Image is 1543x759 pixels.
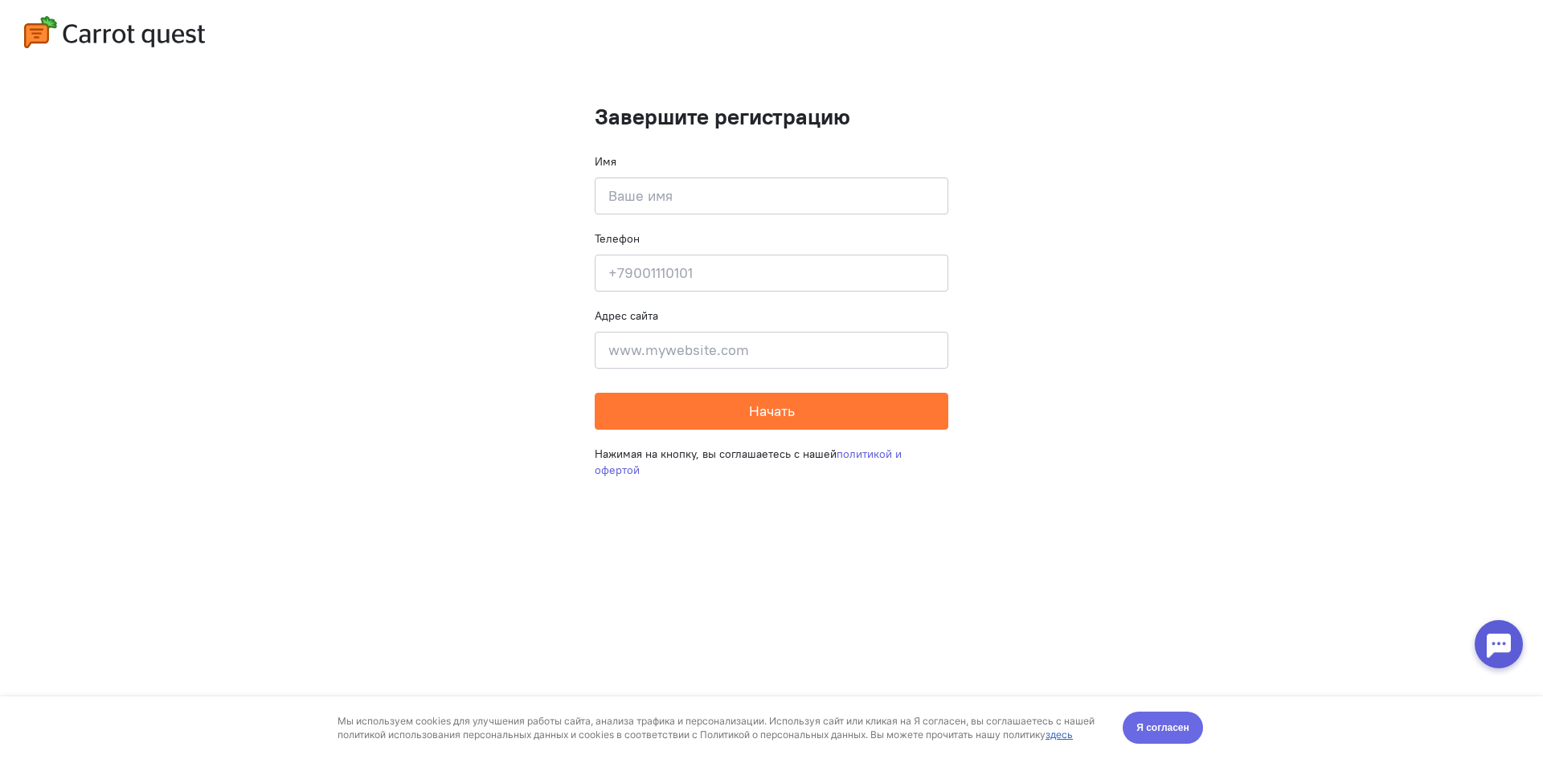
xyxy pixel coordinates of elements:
input: Ваше имя [595,178,948,214]
img: carrot-quest-logo.svg [24,16,205,48]
button: Я согласен [1123,15,1203,47]
span: Я согласен [1136,23,1189,39]
input: +79001110101 [595,255,948,292]
a: здесь [1046,32,1073,44]
input: www.mywebsite.com [595,332,948,369]
label: Имя [595,153,616,169]
h1: Завершите регистрацию [595,104,948,129]
button: Начать [595,393,948,430]
div: Мы используем cookies для улучшения работы сайта, анализа трафика и персонализации. Используя сай... [338,18,1104,45]
label: Адрес сайта [595,308,658,324]
label: Телефон [595,231,640,247]
span: Начать [749,402,795,420]
div: Нажимая на кнопку, вы соглашаетесь с нашей [595,430,948,494]
a: политикой и офертой [595,447,902,477]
